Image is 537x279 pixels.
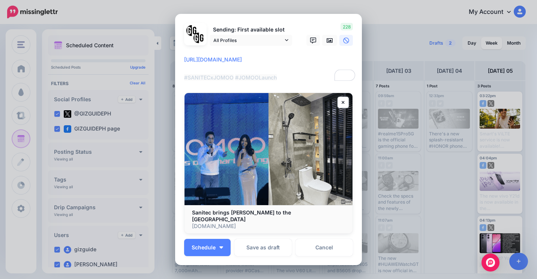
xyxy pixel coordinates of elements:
button: Save as draft [234,239,292,256]
img: 353459792_649996473822713_4483302954317148903_n-bsa138318.png [186,25,197,36]
div: Open Intercom Messenger [481,253,499,271]
p: Sending: First available slot [210,25,292,34]
img: arrow-down-white.png [219,246,223,249]
img: Sanitec brings JOMOO to the Philippines [184,93,352,205]
textarea: To enrich screen reader interactions, please activate Accessibility in Grammarly extension settings [184,55,357,82]
b: Sanitec brings [PERSON_NAME] to the [GEOGRAPHIC_DATA] [192,209,291,222]
a: Cancel [295,239,353,256]
p: [DOMAIN_NAME] [192,223,345,229]
button: Schedule [184,239,231,256]
a: All Profiles [210,35,292,46]
span: 228 [340,23,353,30]
span: All Profiles [213,36,283,44]
span: Schedule [192,245,216,250]
img: JT5sWCfR-79925.png [193,33,204,43]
